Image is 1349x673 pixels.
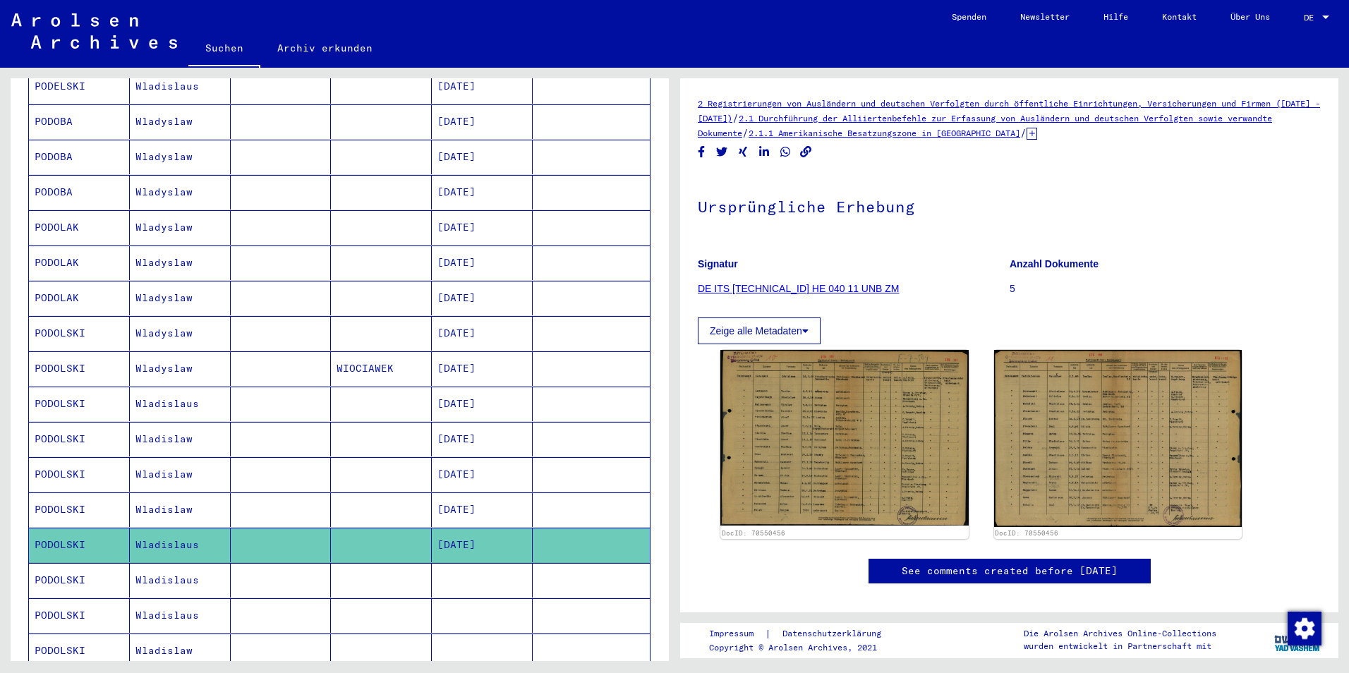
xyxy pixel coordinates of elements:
mat-cell: WIOCIAWEK [331,351,432,386]
a: Archiv erkunden [260,31,389,65]
mat-cell: PODELSKI [29,69,130,104]
mat-cell: PODOBA [29,175,130,210]
button: Share on Twitter [715,143,730,161]
mat-cell: PODOLSKI [29,528,130,562]
button: Zeige alle Metadaten [698,317,821,344]
mat-cell: PODOBA [29,104,130,139]
mat-cell: Wladyslaw [130,351,231,386]
mat-cell: Wladislaw [130,633,231,668]
mat-cell: Wladyslaw [130,245,231,280]
mat-cell: PODOLSKI [29,316,130,351]
mat-cell: Wladyslaw [130,316,231,351]
a: DocID: 70550456 [722,529,785,537]
mat-cell: [DATE] [432,457,533,492]
mat-cell: PODOLSKI [29,422,130,456]
p: 5 [1010,281,1321,296]
mat-cell: Wladislaw [130,422,231,456]
b: Anzahl Dokumente [1010,258,1099,269]
mat-cell: Wladislaus [130,69,231,104]
mat-cell: Wladyslaw [130,281,231,315]
mat-cell: PODOLAK [29,281,130,315]
img: yv_logo.png [1271,622,1324,657]
mat-cell: [DATE] [432,210,533,245]
mat-cell: Wladislaw [130,492,231,527]
span: / [1020,126,1027,139]
mat-cell: PODOLAK [29,210,130,245]
a: 2.1 Durchführung der Alliiertenbefehle zur Erfassung von Ausländern und deutschen Verfolgten sowi... [698,113,1272,138]
mat-cell: Wladislaus [130,598,231,633]
button: Share on Xing [736,143,751,161]
mat-cell: [DATE] [432,245,533,280]
mat-cell: PODOBA [29,140,130,174]
img: 002.jpg [994,350,1242,527]
span: DE [1304,13,1319,23]
img: Zustimmung ändern [1288,612,1321,645]
a: 2 Registrierungen von Ausländern und deutschen Verfolgten durch öffentliche Einrichtungen, Versic... [698,98,1320,123]
div: | [709,626,898,641]
mat-cell: Wladislaus [130,387,231,421]
div: Zustimmung ändern [1287,611,1321,645]
a: See comments created before [DATE] [902,564,1118,578]
p: Copyright © Arolsen Archives, 2021 [709,641,898,654]
a: DocID: 70550456 [995,529,1058,537]
button: Share on Facebook [694,143,709,161]
mat-cell: [DATE] [432,528,533,562]
mat-cell: [DATE] [432,422,533,456]
mat-cell: Wladislaus [130,563,231,598]
a: Datenschutzerklärung [771,626,898,641]
button: Copy link [799,143,813,161]
mat-cell: Wladyslaw [130,140,231,174]
mat-cell: PODOLSKI [29,492,130,527]
mat-cell: Wladyslaw [130,175,231,210]
mat-cell: PODOLSKI [29,598,130,633]
a: DE ITS [TECHNICAL_ID] HE 040 11 UNB ZM [698,283,900,294]
a: 2.1.1 Amerikanische Besatzungszone in [GEOGRAPHIC_DATA] [749,128,1020,138]
mat-cell: [DATE] [432,140,533,174]
span: / [742,126,749,139]
mat-cell: [DATE] [432,316,533,351]
mat-cell: Wladislaus [130,528,231,562]
img: Arolsen_neg.svg [11,13,177,49]
mat-cell: Wladislaw [130,457,231,492]
mat-cell: Wladyslaw [130,210,231,245]
button: Share on WhatsApp [778,143,793,161]
mat-cell: PODOLSKI [29,633,130,668]
button: Share on LinkedIn [757,143,772,161]
mat-cell: [DATE] [432,175,533,210]
mat-cell: PODOLSKI [29,563,130,598]
mat-cell: [DATE] [432,387,533,421]
mat-cell: PODOLSKI [29,351,130,386]
span: / [732,111,739,124]
mat-cell: PODOLSKI [29,457,130,492]
mat-cell: [DATE] [432,104,533,139]
mat-cell: PODOLSKI [29,387,130,421]
mat-cell: [DATE] [432,69,533,104]
img: 001.jpg [720,350,969,526]
mat-cell: Wladyslaw [130,104,231,139]
p: Die Arolsen Archives Online-Collections [1024,627,1216,640]
mat-cell: [DATE] [432,281,533,315]
mat-cell: PODOLAK [29,245,130,280]
a: Impressum [709,626,765,641]
b: Signatur [698,258,738,269]
a: Suchen [188,31,260,68]
p: wurden entwickelt in Partnerschaft mit [1024,640,1216,653]
h1: Ursprüngliche Erhebung [698,174,1321,236]
mat-cell: [DATE] [432,492,533,527]
mat-cell: [DATE] [432,351,533,386]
